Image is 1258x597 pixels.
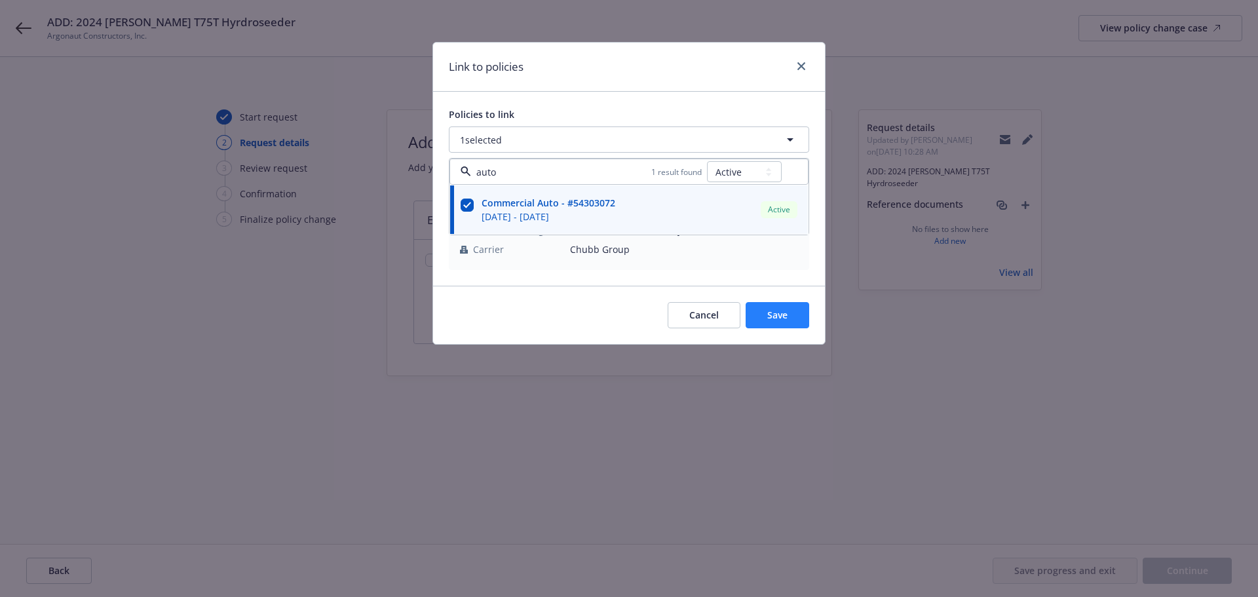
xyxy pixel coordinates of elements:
input: Filter by keyword [471,165,651,179]
h1: Link to policies [449,58,524,75]
strong: Commercial Auto - #54303072 [482,197,615,209]
span: Save [767,309,788,321]
span: Carrier [473,242,504,256]
span: 1 result found [651,166,702,178]
span: Chubb Group [570,242,798,256]
button: Cancel [668,302,740,328]
span: [DATE] - [DATE] [482,210,615,223]
button: Save [746,302,809,328]
span: Cancel [689,309,719,321]
span: 1 selected [460,133,502,147]
button: 1selected [449,126,809,153]
a: close [793,58,809,74]
span: Active [766,204,792,216]
span: Policies to link [449,108,514,121]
